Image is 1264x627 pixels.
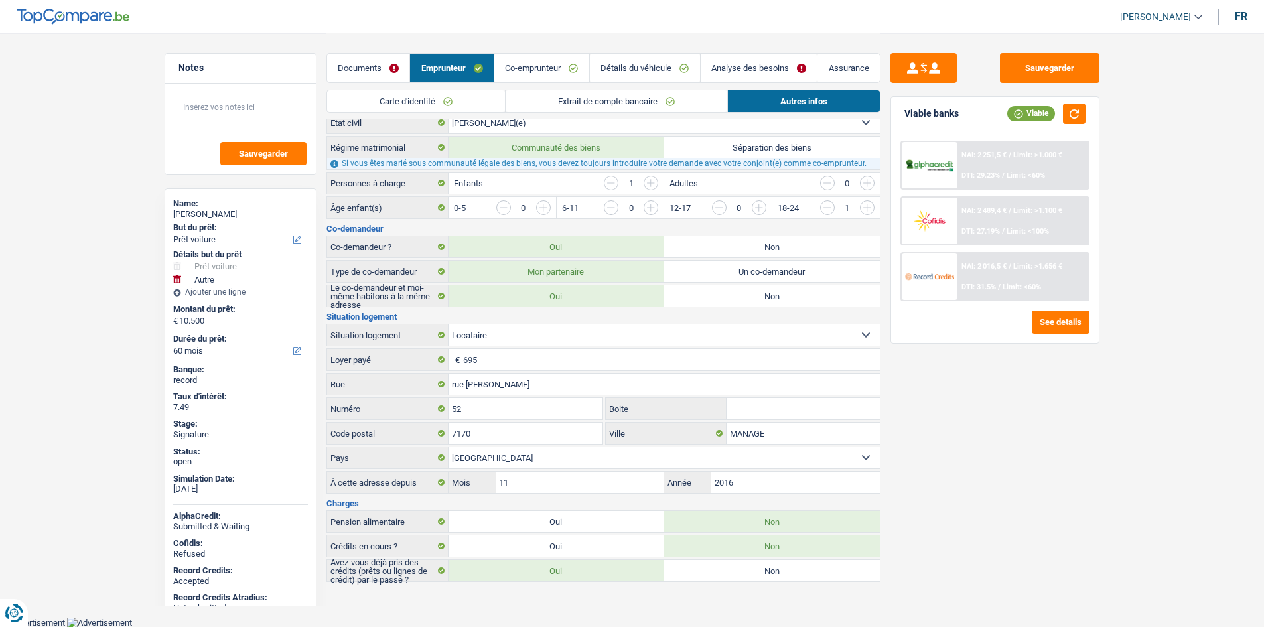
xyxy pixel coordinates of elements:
[1009,262,1011,271] span: /
[327,324,449,346] label: Situation logement
[173,316,178,326] span: €
[173,287,308,297] div: Ajouter une ligne
[173,565,308,576] div: Record Credits:
[327,374,449,395] label: Rue
[1007,106,1055,121] div: Viable
[506,90,727,112] a: Extrait de compte bancaire
[961,151,1007,159] span: NAI: 2 251,5 €
[998,283,1001,291] span: /
[664,261,880,282] label: Un co-demandeur
[606,423,727,444] label: Ville
[664,285,880,307] label: Non
[496,472,664,493] input: MM
[449,511,664,532] label: Oui
[449,261,664,282] label: Mon partenaire
[173,576,308,587] div: Accepted
[326,224,880,233] h3: Co-demandeur
[178,62,303,74] h5: Notes
[410,54,494,82] a: Emprunteur
[327,511,449,532] label: Pension alimentaire
[449,285,664,307] label: Oui
[173,429,308,440] div: Signature
[327,173,449,194] label: Personnes à charge
[173,209,308,220] div: [PERSON_NAME]
[664,511,880,532] label: Non
[173,364,308,375] div: Banque:
[1002,227,1005,236] span: /
[449,236,664,257] label: Oui
[961,171,1000,180] span: DTI: 29.23%
[1007,171,1045,180] span: Limit: <60%
[1003,283,1041,291] span: Limit: <60%
[327,560,449,581] label: Avez-vous déjà pris des crédits (prêts ou lignes de crédit) par le passé ?
[454,179,483,188] label: Enfants
[961,283,996,291] span: DTI: 31.5%
[1000,53,1099,83] button: Sauvegarder
[327,447,449,468] label: Pays
[173,198,308,209] div: Name:
[1013,262,1062,271] span: Limit: >1.656 €
[327,472,449,493] label: À cette adresse depuis
[173,391,308,402] div: Taux d'intérêt:
[449,137,664,158] label: Communauté des biens
[701,54,817,82] a: Analyse des besoins
[664,236,880,257] label: Non
[669,179,698,188] label: Adultes
[173,538,308,549] div: Cofidis:
[173,603,308,614] div: Not submitted
[454,204,466,212] label: 0-5
[326,499,880,508] h3: Charges
[728,90,880,112] a: Autres infos
[1007,227,1049,236] span: Limit: <100%
[327,54,410,82] a: Documents
[494,54,589,82] a: Co-emprunteur
[590,54,700,82] a: Détails du véhicule
[327,137,449,158] label: Régime matrimonial
[961,227,1000,236] span: DTI: 27.19%
[905,158,954,173] img: AlphaCredit
[327,398,449,419] label: Numéro
[173,222,305,233] label: But du prêt:
[327,535,449,557] label: Crédits en cours ?
[173,304,305,314] label: Montant du prêt:
[449,560,664,581] label: Oui
[1235,10,1247,23] div: fr
[841,179,853,188] div: 0
[449,349,463,370] span: €
[664,137,880,158] label: Séparation des biens
[664,472,711,493] label: Année
[173,592,308,603] div: Record Credits Atradius:
[173,484,308,494] div: [DATE]
[173,402,308,413] div: 7.49
[905,208,954,233] img: Cofidis
[1013,206,1062,215] span: Limit: >1.100 €
[817,54,880,82] a: Assurance
[173,447,308,457] div: Status:
[664,535,880,557] label: Non
[1032,311,1089,334] button: See details
[327,261,449,282] label: Type de co-demandeur
[173,549,308,559] div: Refused
[17,9,129,25] img: TopCompare Logo
[518,204,529,212] div: 0
[1009,151,1011,159] span: /
[173,456,308,467] div: open
[625,179,637,188] div: 1
[449,472,496,493] label: Mois
[1120,11,1191,23] span: [PERSON_NAME]
[1009,206,1011,215] span: /
[173,419,308,429] div: Stage:
[961,206,1007,215] span: NAI: 2 489,4 €
[173,375,308,385] div: record
[711,472,879,493] input: AAAA
[1109,6,1202,28] a: [PERSON_NAME]
[1013,151,1062,159] span: Limit: >1.000 €
[905,264,954,289] img: Record Credits
[664,560,880,581] label: Non
[220,142,307,165] button: Sauvegarder
[173,522,308,532] div: Submitted & Waiting
[327,158,880,169] div: Si vous êtes marié sous communauté légale des biens, vous devez toujours introduire votre demande...
[327,423,449,444] label: Code postal
[173,474,308,484] div: Simulation Date:
[961,262,1007,271] span: NAI: 2 016,5 €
